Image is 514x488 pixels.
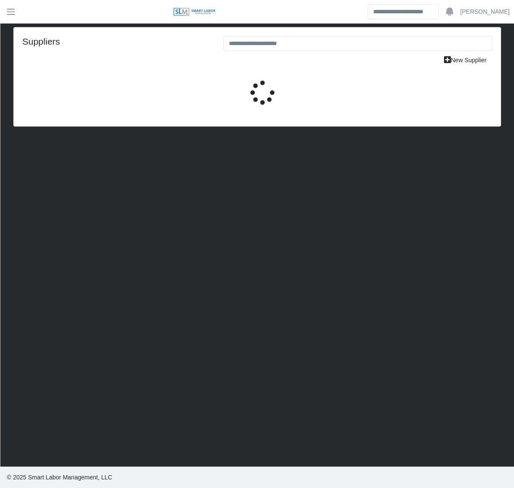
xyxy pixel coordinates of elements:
[460,7,510,16] a: [PERSON_NAME]
[173,7,216,17] img: SLM Logo
[438,53,492,68] a: New Supplier
[7,474,112,481] span: © 2025 Smart Labor Management, LLC
[22,36,210,47] h4: Suppliers
[368,4,439,19] input: Search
